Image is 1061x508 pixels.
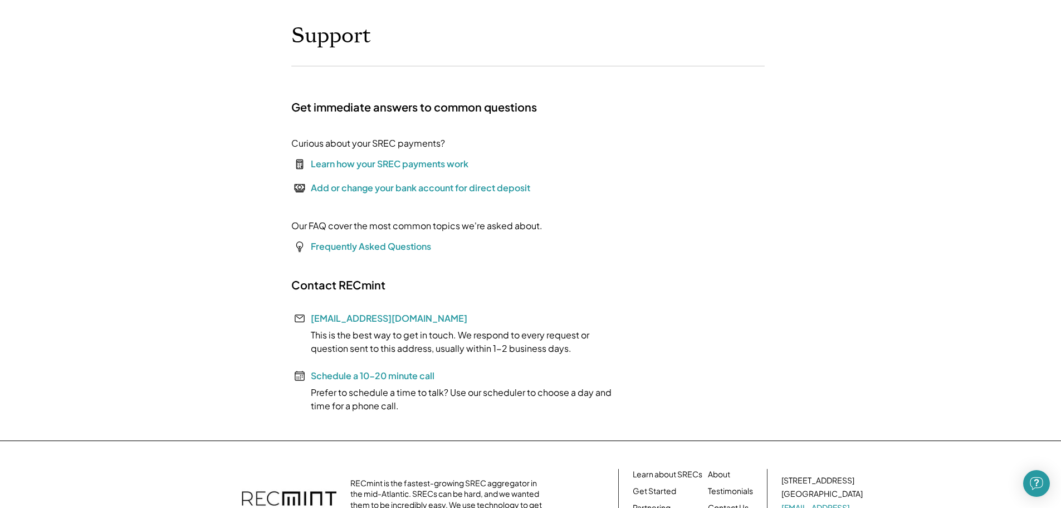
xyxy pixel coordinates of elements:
[291,386,625,413] div: Prefer to schedule a time to talk? Use our scheduler to choose a day and time for a phone call.
[708,469,730,480] a: About
[291,328,625,355] div: This is the best way to get in touch. We respond to every request or question sent to this addres...
[291,278,385,292] h2: Contact RECmint
[708,486,753,497] a: Testimonials
[781,475,854,486] div: [STREET_ADDRESS]
[291,100,537,114] h2: Get immediate answers to common questions
[781,488,863,500] div: [GEOGRAPHIC_DATA]
[291,23,371,49] h1: Support
[311,370,434,381] a: Schedule a 10-20 minute call
[311,312,467,324] a: [EMAIL_ADDRESS][DOMAIN_NAME]
[311,240,431,252] a: Frequently Asked Questions
[291,137,445,150] div: Curious about your SREC payments?
[311,181,530,195] div: Add or change your bank account for direct deposit
[291,219,542,233] div: Our FAQ cover the most common topics we're asked about.
[633,486,676,497] a: Get Started
[311,157,468,171] div: Learn how your SREC payments work
[1023,470,1050,497] div: Open Intercom Messenger
[633,469,702,480] a: Learn about SRECs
